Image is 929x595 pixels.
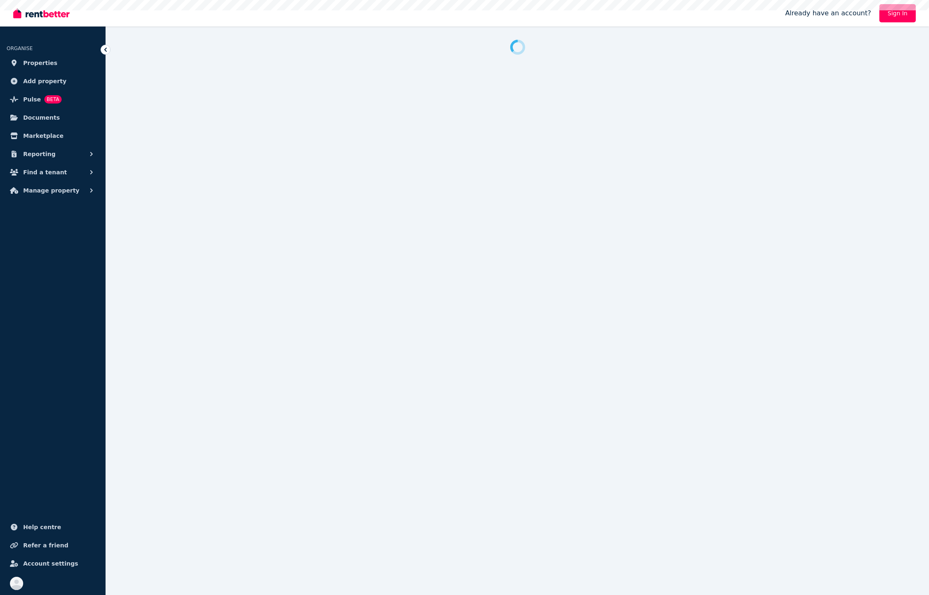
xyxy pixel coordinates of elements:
[23,540,68,550] span: Refer a friend
[23,522,61,532] span: Help centre
[7,146,99,162] button: Reporting
[879,4,916,22] a: Sign In
[23,131,63,141] span: Marketplace
[7,537,99,554] a: Refer a friend
[7,128,99,144] a: Marketplace
[7,519,99,535] a: Help centre
[23,559,78,569] span: Account settings
[23,113,60,123] span: Documents
[7,109,99,126] a: Documents
[7,73,99,89] a: Add property
[23,58,58,68] span: Properties
[13,7,70,19] img: RentBetter
[785,8,871,18] span: Already have an account?
[44,95,62,104] span: BETA
[7,164,99,181] button: Find a tenant
[23,149,55,159] span: Reporting
[7,55,99,71] a: Properties
[23,185,79,195] span: Manage property
[7,182,99,199] button: Manage property
[7,46,33,51] span: ORGANISE
[23,167,67,177] span: Find a tenant
[7,91,99,108] a: PulseBETA
[7,555,99,572] a: Account settings
[23,76,67,86] span: Add property
[23,94,41,104] span: Pulse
